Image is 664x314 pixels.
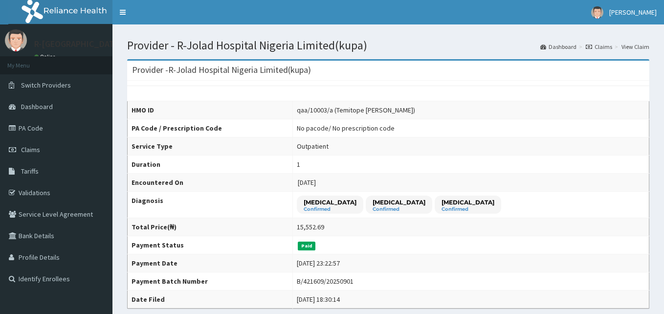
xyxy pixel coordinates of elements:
th: Duration [128,156,293,174]
h3: Provider - R-Jolad Hospital Nigeria Limited(kupa) [132,66,311,74]
p: R-[GEOGRAPHIC_DATA] [34,40,122,48]
h1: Provider - R-Jolad Hospital Nigeria Limited(kupa) [127,39,649,52]
div: 15,552.69 [297,222,324,232]
th: Payment Batch Number [128,272,293,291]
span: [PERSON_NAME] [609,8,657,17]
small: Confirmed [442,207,494,212]
a: Claims [586,43,612,51]
th: PA Code / Prescription Code [128,119,293,137]
a: Online [34,53,58,60]
div: 1 [297,159,300,169]
a: Dashboard [540,43,576,51]
small: Confirmed [304,207,356,212]
div: B/421609/20250901 [297,276,354,286]
span: Claims [21,145,40,154]
a: View Claim [621,43,649,51]
span: Switch Providers [21,81,71,90]
th: Payment Date [128,254,293,272]
th: Diagnosis [128,192,293,218]
th: Encountered On [128,174,293,192]
div: Outpatient [297,141,329,151]
p: [MEDICAL_DATA] [373,198,425,206]
span: [DATE] [298,178,316,187]
div: [DATE] 23:22:57 [297,258,340,268]
div: No pacode / No prescription code [297,123,395,133]
th: HMO ID [128,101,293,119]
span: Dashboard [21,102,53,111]
p: [MEDICAL_DATA] [304,198,356,206]
th: Date Filed [128,291,293,309]
img: User Image [591,6,603,19]
div: [DATE] 18:30:14 [297,294,340,304]
th: Total Price(₦) [128,218,293,236]
img: User Image [5,29,27,51]
th: Service Type [128,137,293,156]
p: [MEDICAL_DATA] [442,198,494,206]
div: qaa/10003/a (Temitope [PERSON_NAME]) [297,105,415,115]
small: Confirmed [373,207,425,212]
th: Payment Status [128,236,293,254]
span: Paid [298,242,315,250]
span: Tariffs [21,167,39,176]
